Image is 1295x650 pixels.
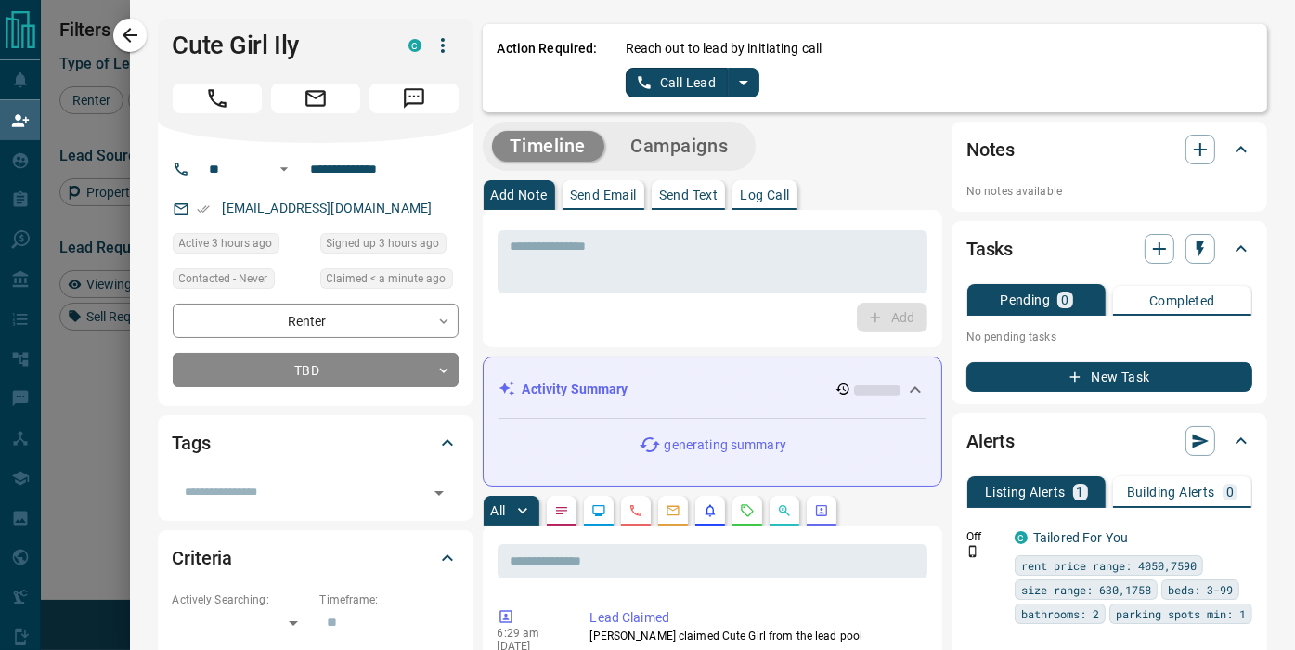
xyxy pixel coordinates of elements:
div: condos.ca [408,39,421,52]
p: Pending [1000,293,1050,306]
div: Notes [966,127,1252,172]
p: 0 [1226,486,1234,499]
p: 1 [1077,486,1084,499]
p: Actively Searching: [173,591,311,608]
p: Timeframe: [320,591,459,608]
p: Activity Summary [523,380,628,399]
svg: Calls [628,503,643,518]
p: Send Email [570,188,637,201]
svg: Emails [666,503,680,518]
p: Add Note [491,188,548,201]
p: No notes available [966,183,1252,200]
p: All [491,504,506,517]
p: Send Text [659,188,719,201]
span: parking spots min: 1 [1116,604,1246,623]
button: Call Lead [626,68,729,97]
h2: Tasks [966,234,1013,264]
span: Signed up 3 hours ago [327,234,440,253]
svg: Agent Actions [814,503,829,518]
span: bathrooms: 2 [1021,604,1099,623]
h2: Notes [966,135,1015,164]
svg: Listing Alerts [703,503,718,518]
p: Off [966,528,1004,545]
svg: Opportunities [777,503,792,518]
h2: Alerts [966,426,1015,456]
h2: Tags [173,428,211,458]
p: generating summary [665,435,786,455]
svg: Notes [554,503,569,518]
p: Completed [1149,294,1215,307]
p: Log Call [740,188,789,201]
p: Building Alerts [1127,486,1215,499]
p: No pending tasks [966,323,1252,351]
p: Lead Claimed [590,608,921,628]
span: size range: 630,1758 [1021,580,1151,599]
span: Message [369,84,459,113]
div: condos.ca [1015,531,1028,544]
span: beds: 3-99 [1168,580,1233,599]
div: Alerts [966,419,1252,463]
div: TBD [173,353,459,387]
p: Listing Alerts [985,486,1066,499]
div: Tags [173,421,459,465]
p: 0 [1061,293,1068,306]
span: Claimed < a minute ago [327,269,447,288]
div: Thu Aug 14 2025 [173,233,311,259]
p: Reach out to lead by initiating call [626,39,822,58]
div: Criteria [173,536,459,580]
h2: Criteria [173,543,233,573]
span: Email [271,84,360,113]
div: split button [626,68,760,97]
p: 6:29 am [498,627,563,640]
div: Thu Aug 14 2025 [320,233,459,259]
svg: Push Notification Only [966,545,979,558]
span: Contacted - Never [179,269,268,288]
p: Action Required: [498,39,598,97]
button: Open [426,480,452,506]
div: Renter [173,304,459,338]
div: Tasks [966,227,1252,271]
button: Campaigns [612,131,746,162]
span: Call [173,84,262,113]
button: New Task [966,362,1252,392]
svg: Requests [740,503,755,518]
p: [PERSON_NAME] claimed Cute Girl from the lead pool [590,628,921,644]
button: Open [273,158,295,180]
span: rent price range: 4050,7590 [1021,556,1197,575]
svg: Lead Browsing Activity [591,503,606,518]
svg: Email Verified [197,202,210,215]
span: Active 3 hours ago [179,234,273,253]
h1: Cute Girl Ily [173,31,381,60]
a: [EMAIL_ADDRESS][DOMAIN_NAME] [223,201,433,215]
button: Timeline [492,131,605,162]
div: Activity Summary [499,372,927,407]
div: Thu Aug 14 2025 [320,268,459,294]
a: Tailored For You [1033,530,1128,545]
